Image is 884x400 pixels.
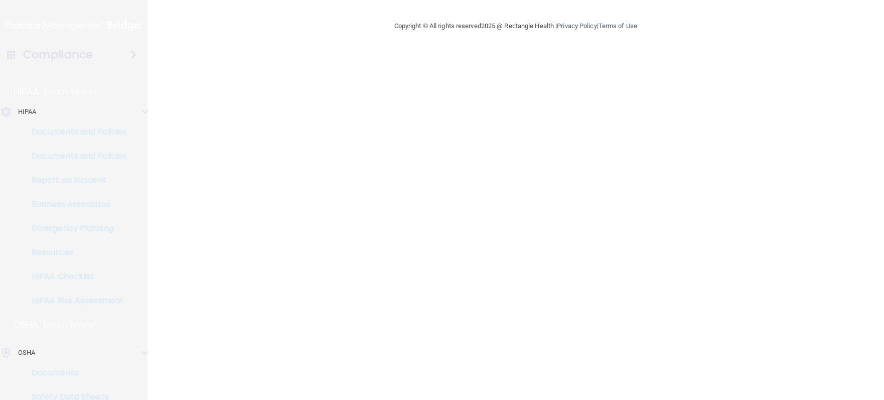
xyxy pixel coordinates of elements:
[7,223,143,233] p: Emergency Planning
[7,296,143,306] p: HIPAA Risk Assessment
[599,22,637,30] a: Terms of Use
[18,347,35,359] p: OSHA
[44,319,97,331] p: Learn More!
[7,199,143,209] p: Business Associates
[7,368,143,378] p: Documents
[7,175,143,185] p: Report an Incident
[14,86,39,98] p: HIPAA
[14,319,39,331] p: OSHA
[333,10,699,42] div: Copyright © All rights reserved 2025 @ Rectangle Health | |
[23,48,93,62] h4: Compliance
[7,272,143,282] p: HIPAA Checklist
[18,106,37,118] p: HIPAA
[44,86,97,98] p: Learn More!
[7,151,143,161] p: Documents and Policies
[6,16,142,36] img: PMB logo
[7,127,143,137] p: Documents and Policies
[7,247,143,257] p: Resources
[557,22,597,30] a: Privacy Policy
